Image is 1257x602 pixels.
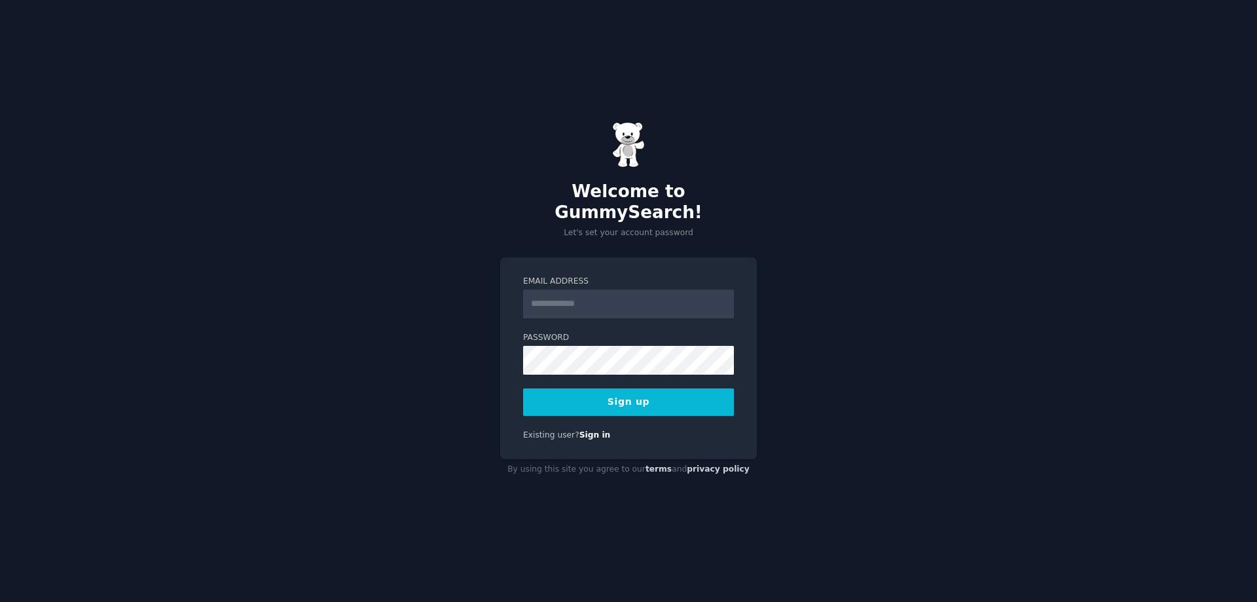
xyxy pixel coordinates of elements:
p: Let's set your account password [500,227,757,239]
img: Gummy Bear [612,122,645,168]
label: Password [523,332,734,344]
div: By using this site you agree to our and [500,459,757,480]
a: terms [646,464,672,474]
h2: Welcome to GummySearch! [500,181,757,223]
a: Sign in [579,430,611,440]
label: Email Address [523,276,734,288]
span: Existing user? [523,430,579,440]
button: Sign up [523,388,734,416]
a: privacy policy [687,464,750,474]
